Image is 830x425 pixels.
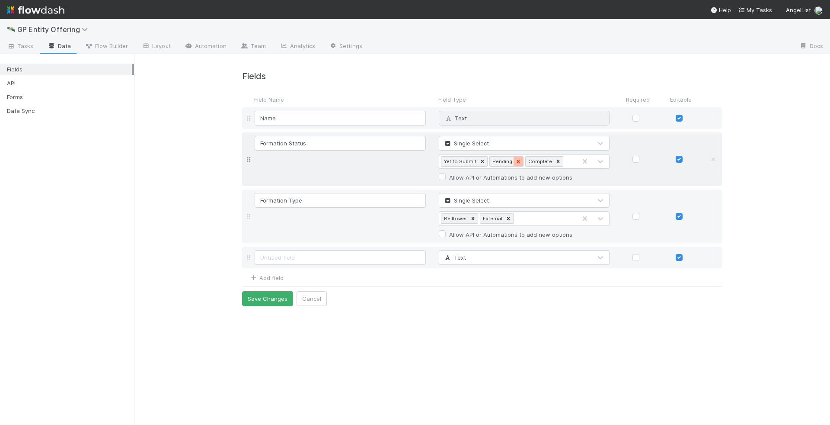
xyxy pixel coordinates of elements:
[322,40,369,54] a: Settings
[444,197,489,204] span: Single Select
[792,40,830,54] a: Docs
[7,42,34,50] span: Tasks
[444,254,466,261] span: Text
[814,6,823,15] img: avatar_892eb56c-5b5a-46db-bf0b-2a9023d0e8f8.png
[255,250,426,265] input: Untitled field
[441,214,468,223] div: Belltower
[490,157,514,166] div: Pending
[441,157,478,166] div: Yet to Submit
[255,136,426,151] input: Untitled field
[273,40,322,54] a: Analytics
[7,92,132,103] div: Forms
[7,106,132,116] div: Data Sync
[242,291,293,306] button: Save Changes
[444,140,489,147] span: Single Select
[85,42,128,50] span: Flow Builder
[480,214,504,223] div: External
[78,40,135,54] a: Flow Builder
[786,6,811,13] span: AngelList
[41,40,78,54] a: Data
[297,291,327,306] button: Cancel
[738,6,772,13] span: My Tasks
[616,95,659,104] div: Required
[135,40,178,54] a: Layout
[526,157,553,166] div: Complete
[449,172,572,183] label: Allow API or Automations to add new options
[449,229,572,240] label: Allow API or Automations to add new options
[249,274,284,281] a: Add field
[7,78,132,89] div: API
[659,95,702,104] div: Editable
[432,95,616,104] div: Field Type
[252,95,432,104] div: Field Name
[242,71,722,81] h4: Fields
[7,26,16,33] span: 🛰️
[7,3,64,17] img: logo-inverted-e16ddd16eac7371096b0.svg
[444,115,467,122] span: Text
[255,111,426,126] input: Untitled field
[7,64,132,75] div: Fields
[233,40,273,54] a: Team
[738,6,772,14] a: My Tasks
[17,25,92,34] span: GP Entity Offering
[178,40,233,54] a: Automation
[255,193,426,208] input: Untitled field
[710,6,731,14] div: Help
